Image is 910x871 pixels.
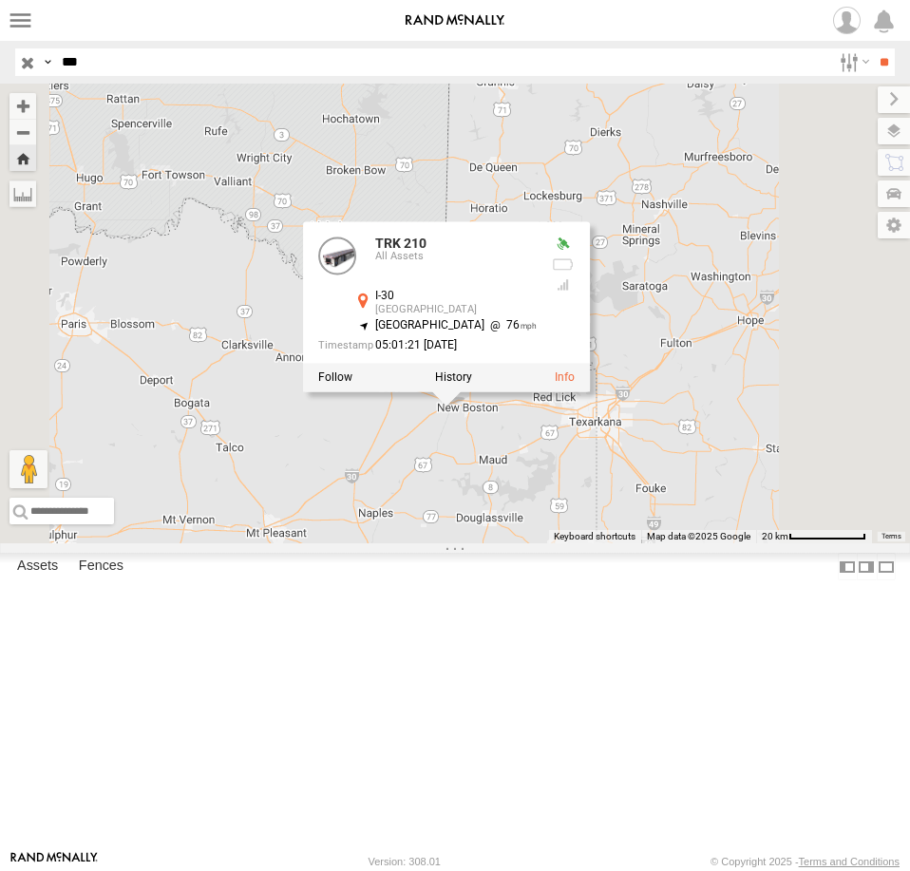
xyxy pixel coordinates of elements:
[375,304,537,315] div: [GEOGRAPHIC_DATA]
[832,48,873,76] label: Search Filter Options
[838,553,857,580] label: Dock Summary Table to the Left
[318,340,537,352] div: Date/time of location update
[554,530,635,543] button: Keyboard shortcuts
[552,277,575,293] div: Last Event GSM Signal Strength
[711,856,900,867] div: © Copyright 2025 -
[857,553,876,580] label: Dock Summary Table to the Right
[799,856,900,867] a: Terms and Conditions
[552,257,575,273] div: No battery health information received from this device.
[877,553,896,580] label: Hide Summary Table
[878,212,910,238] label: Map Settings
[318,237,356,275] a: View Asset Details
[375,290,537,302] div: I-30
[375,236,427,251] a: TRK 210
[552,237,575,252] div: Valid GPS Fix
[647,531,750,541] span: Map data ©2025 Google
[8,554,67,580] label: Assets
[9,450,47,488] button: Drag Pegman onto the map to open Street View
[484,318,537,331] span: 76
[9,145,36,171] button: Zoom Home
[762,531,788,541] span: 20 km
[406,14,504,28] img: rand-logo.svg
[375,318,484,331] span: [GEOGRAPHIC_DATA]
[882,533,901,540] a: Terms (opens in new tab)
[756,530,872,543] button: Map Scale: 20 km per 78 pixels
[9,119,36,145] button: Zoom out
[318,371,352,385] label: Realtime tracking of Asset
[9,180,36,207] label: Measure
[69,554,133,580] label: Fences
[40,48,55,76] label: Search Query
[9,93,36,119] button: Zoom in
[10,852,98,871] a: Visit our Website
[555,371,575,385] a: View Asset Details
[435,371,472,385] label: View Asset History
[375,252,537,263] div: All Assets
[369,856,441,867] div: Version: 308.01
